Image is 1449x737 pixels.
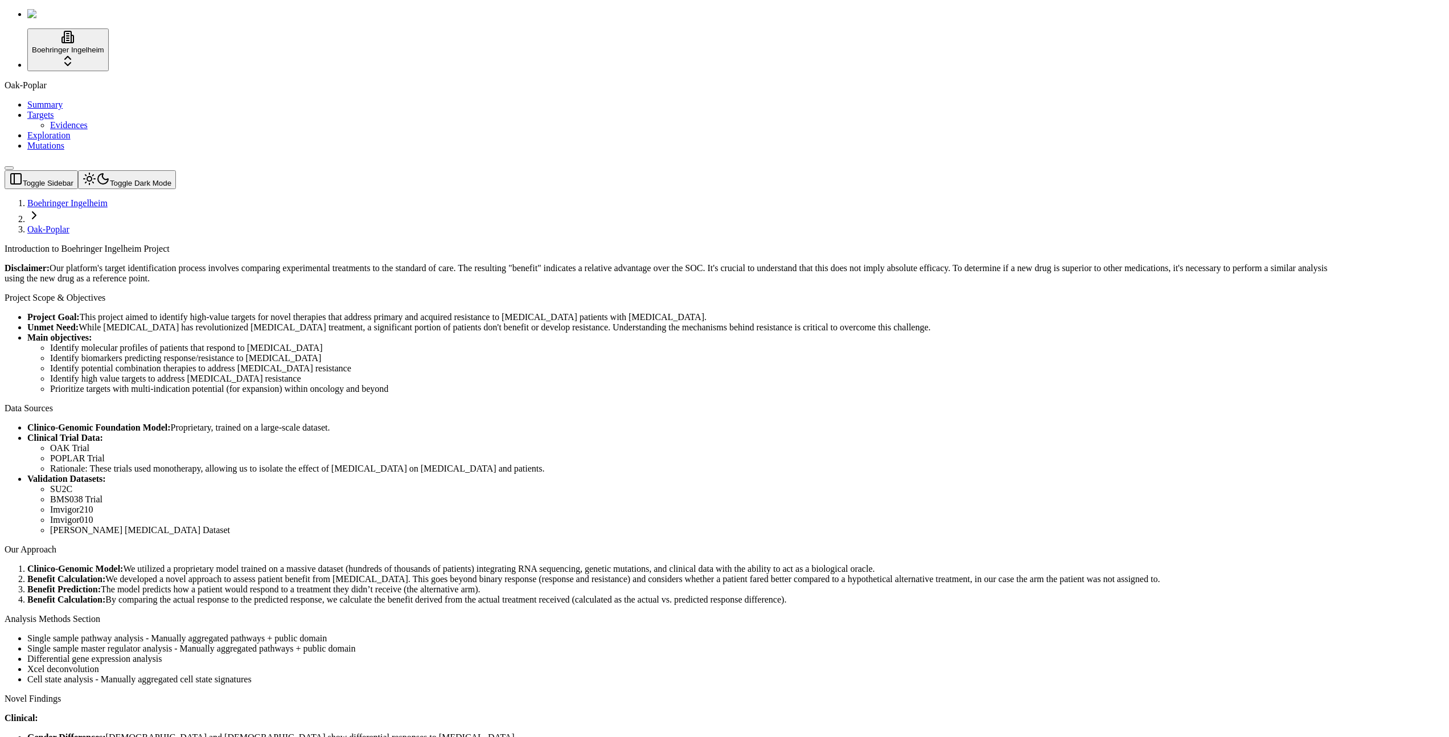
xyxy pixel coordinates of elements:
strong: Benefit Calculation: [27,595,105,604]
li: Identify biomarkers predicting response/resistance to [MEDICAL_DATA] [50,353,1335,363]
li: OAK Trial [50,443,1335,453]
div: Oak-Poplar [5,80,1444,91]
strong: Unmet Need: [27,322,79,332]
strong: Clinical Trial Data: [27,433,103,443]
p: Our platform's target identification process involves comparing experimental treatments to the st... [5,263,1335,284]
strong: Disclaimer: [5,263,50,273]
li: Imvigor210 [50,505,1335,515]
strong: Clinical: [5,713,38,723]
li: POPLAR Trial [50,453,1335,464]
span: Toggle Dark Mode [110,179,171,187]
li: We developed a novel approach to assess patient benefit from [MEDICAL_DATA]. This goes beyond bin... [27,574,1335,584]
span: Boehringer Ingelheim [32,46,104,54]
div: Novel Findings [5,694,1335,704]
li: Identify molecular profiles of patients that respond to [MEDICAL_DATA] [50,343,1335,353]
img: Numenos [27,9,71,19]
a: Oak-Poplar [27,224,69,234]
button: Toggle Sidebar [5,170,78,189]
li: Prioritize targets with multi-indication potential (for expansion) within oncology and beyond [50,384,1335,394]
li: BMS038 Trial [50,494,1335,505]
li: SU2C [50,484,1335,494]
strong: Benefit Calculation: [27,574,105,584]
strong: Main objectives: [27,333,92,342]
div: Data Sources [5,403,1335,413]
li: While [MEDICAL_DATA] has revolutionized [MEDICAL_DATA] treatment, a significant portion of patien... [27,322,1335,333]
li: Single sample master regulator analysis - Manually aggregated pathways + public domain [27,644,1335,654]
li: The model predicts how a patient would respond to a treatment they didn’t receive (the alternativ... [27,584,1335,595]
div: Our Approach [5,544,1335,555]
button: Toggle Dark Mode [78,170,176,189]
li: By comparing the actual response to the predicted response, we calculate the benefit derived from... [27,595,1335,605]
a: Boehringer Ingelheim [27,198,108,208]
li: We utilized a proprietary model trained on a massive dataset (hundreds of thousands of patients) ... [27,564,1335,574]
span: Toggle Sidebar [23,179,73,187]
li: Proprietary, trained on a large-scale dataset. [27,423,1335,433]
strong: Clinico-Genomic Model: [27,564,123,574]
nav: breadcrumb [5,198,1335,235]
li: Xcel deconvolution [27,664,1335,674]
div: Analysis Methods Section [5,614,1335,624]
div: Project Scope & Objectives [5,293,1335,303]
a: Exploration [27,130,71,140]
li: Rationale: These trials used monotherapy, allowing us to isolate the effect of [MEDICAL_DATA] on ... [50,464,1335,474]
li: Identify potential combination therapies to address [MEDICAL_DATA] resistance [50,363,1335,374]
a: Evidences [50,120,88,130]
li: This project aimed to identify high-value targets for novel therapies that address primary and ac... [27,312,1335,322]
a: Targets [27,110,54,120]
li: Single sample pathway analysis - Manually aggregated pathways + public domain [27,633,1335,644]
strong: Clinico-Genomic Foundation Model: [27,423,171,432]
strong: Validation Datasets: [27,474,106,484]
li: Cell state analysis - Manually aggregated cell state signatures [27,674,1335,685]
div: Introduction to Boehringer Ingelheim Project [5,244,1335,254]
a: Summary [27,100,63,109]
strong: Project Goal: [27,312,80,322]
li: Imvigor010 [50,515,1335,525]
a: Mutations [27,141,64,150]
li: Differential gene expression analysis [27,654,1335,664]
button: Toggle Sidebar [5,166,14,170]
li: Identify high value targets to address [MEDICAL_DATA] resistance [50,374,1335,384]
li: [PERSON_NAME] [MEDICAL_DATA] Dataset [50,525,1335,535]
button: Boehringer Ingelheim [27,28,109,71]
strong: Benefit Prediction: [27,584,101,594]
